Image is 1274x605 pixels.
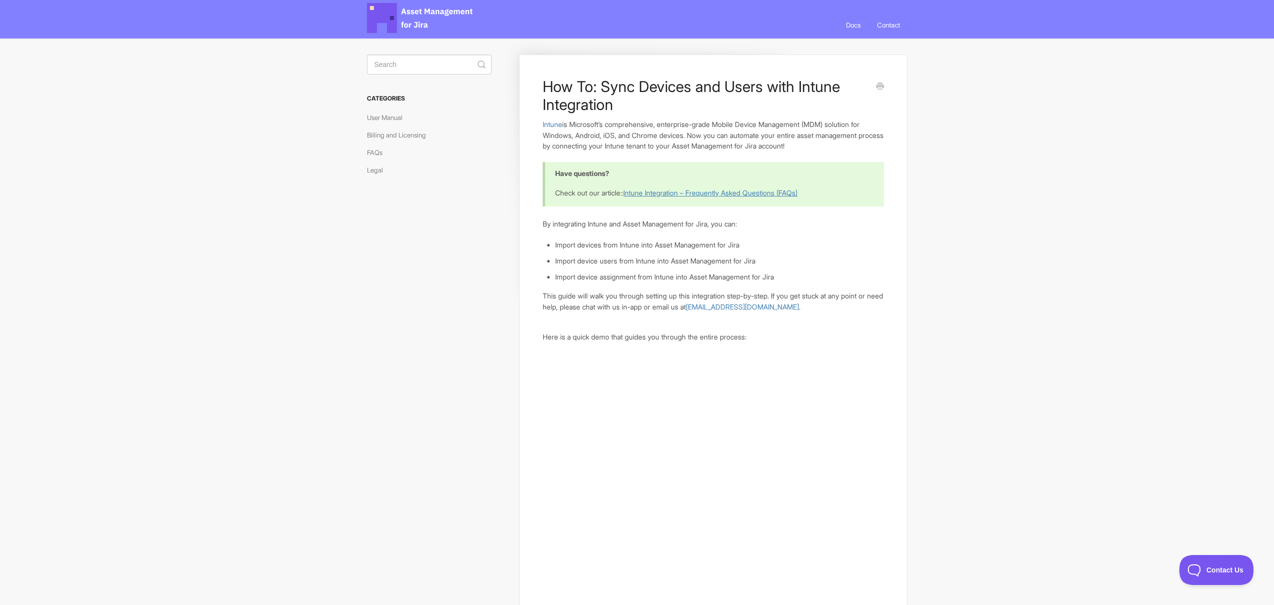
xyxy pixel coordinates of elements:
p: is Microsoft’s comprehensive, enterprise-grade Mobile Device Management (MDM) solution for Window... [543,119,884,151]
p: By integrating Intune and Asset Management for Jira, you can: [543,218,884,229]
a: Billing and Licensing [367,127,434,143]
a: Docs [838,11,868,38]
iframe: Toggle Customer Support [1179,555,1254,585]
a: [EMAIL_ADDRESS][DOMAIN_NAME] [686,302,799,311]
li: Import devices from Intune into Asset Management for Jira [555,239,884,250]
a: Contact [870,11,908,38]
a: Legal [367,162,390,178]
input: Search [367,54,492,74]
p: This guide will walk you through setting up this integration step-by-step. If you get stuck at an... [543,290,884,312]
a: User Manual [367,109,410,125]
span: Asset Management for Jira Docs [367,3,474,33]
li: Import device users from Intune into Asset Management for Jira [555,255,884,266]
a: Intune Integration – Frequently Asked Questions (FAQs) [623,188,797,197]
b: Have questions? [555,169,609,177]
a: Print this Article [876,81,884,92]
a: Intune [543,120,562,128]
li: Import device assignment from Intune into Asset Management for Jira [555,271,884,282]
p: Check out our article:: [555,187,871,198]
h3: Categories [367,89,492,107]
a: FAQs [367,144,390,160]
h1: How To: Sync Devices and Users with Intune Integration [543,77,869,113]
p: Here is a quick demo that guides you through the entire process: [543,331,884,342]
